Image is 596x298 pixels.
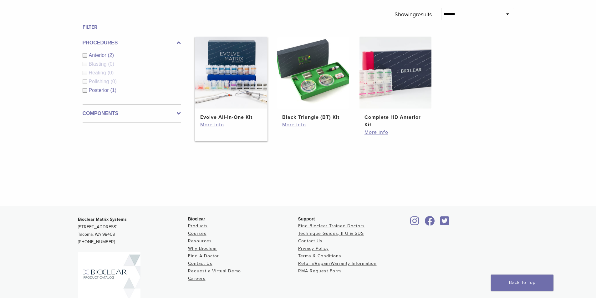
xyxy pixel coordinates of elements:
[298,223,365,229] a: Find Bioclear Trained Doctors
[298,216,315,221] span: Support
[110,88,117,93] span: (1)
[298,238,323,244] a: Contact Us
[364,114,426,129] h2: Complete HD Anterior Kit
[359,37,431,109] img: Complete HD Anterior Kit
[89,79,111,84] span: Polishing
[78,217,127,222] strong: Bioclear Matrix Systems
[83,39,181,47] label: Procedures
[188,268,241,274] a: Request a Virtual Demo
[188,261,212,266] a: Contact Us
[359,37,432,129] a: Complete HD Anterior KitComplete HD Anterior Kit
[89,88,110,93] span: Posterior
[200,121,262,129] a: More info
[298,253,341,259] a: Terms & Conditions
[298,246,329,251] a: Privacy Policy
[188,276,206,281] a: Careers
[188,216,205,221] span: Bioclear
[108,70,114,75] span: (0)
[89,53,108,58] span: Anterior
[188,246,217,251] a: Why Bioclear
[395,8,432,21] p: Showing results
[108,61,114,67] span: (0)
[188,253,219,259] a: Find A Doctor
[277,37,350,121] a: Black Triangle (BT) KitBlack Triangle (BT) Kit
[108,53,114,58] span: (2)
[89,61,108,67] span: Blasting
[200,114,262,121] h2: Evolve All-in-One Kit
[195,37,267,109] img: Evolve All-in-One Kit
[188,238,212,244] a: Resources
[364,129,426,136] a: More info
[438,220,451,226] a: Bioclear
[298,231,364,236] a: Technique Guides, IFU & SDS
[83,23,181,31] h4: Filter
[78,216,188,246] p: [STREET_ADDRESS] Tacoma, WA 98409 [PHONE_NUMBER]
[408,220,421,226] a: Bioclear
[195,37,268,121] a: Evolve All-in-One KitEvolve All-in-One Kit
[282,114,344,121] h2: Black Triangle (BT) Kit
[298,261,377,266] a: Return/Repair/Warranty Information
[298,268,341,274] a: RMA Request Form
[277,37,349,109] img: Black Triangle (BT) Kit
[491,275,553,291] a: Back To Top
[188,231,206,236] a: Courses
[89,70,108,75] span: Heating
[282,121,344,129] a: More info
[188,223,208,229] a: Products
[83,110,181,117] label: Components
[110,79,117,84] span: (0)
[423,220,437,226] a: Bioclear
